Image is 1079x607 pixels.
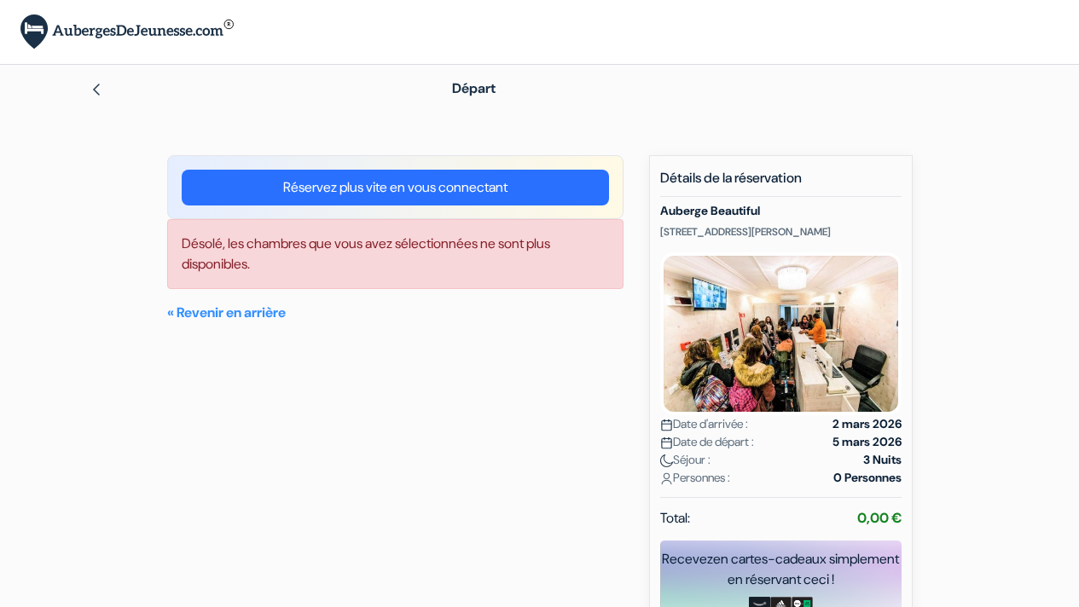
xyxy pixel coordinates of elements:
[660,549,902,590] div: Recevez en cartes-cadeaux simplement en réservant ceci !
[660,472,673,485] img: user_icon.svg
[20,14,234,49] img: AubergesDeJeunesse.com
[452,79,496,97] span: Départ
[167,303,286,321] a: « Revenir en arrière
[833,469,902,487] strong: 0 Personnes
[660,433,754,451] span: Date de départ :
[832,433,902,451] strong: 5 mars 2026
[863,451,902,469] strong: 3 Nuits
[660,415,748,433] span: Date d'arrivée :
[660,508,690,529] span: Total:
[660,204,902,218] h5: Auberge Beautiful
[832,415,902,433] strong: 2 mars 2026
[660,419,673,431] img: calendar.svg
[660,170,902,197] h5: Détails de la réservation
[660,225,902,239] p: [STREET_ADDRESS][PERSON_NAME]
[90,83,103,96] img: left_arrow.svg
[857,509,902,527] strong: 0,00 €
[660,454,673,467] img: moon.svg
[660,469,730,487] span: Personnes :
[660,436,673,449] img: calendar.svg
[167,219,624,289] div: Désolé, les chambres que vous avez sélectionnées ne sont plus disponibles.
[660,451,711,469] span: Séjour :
[182,170,609,205] a: Réservez plus vite en vous connectant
